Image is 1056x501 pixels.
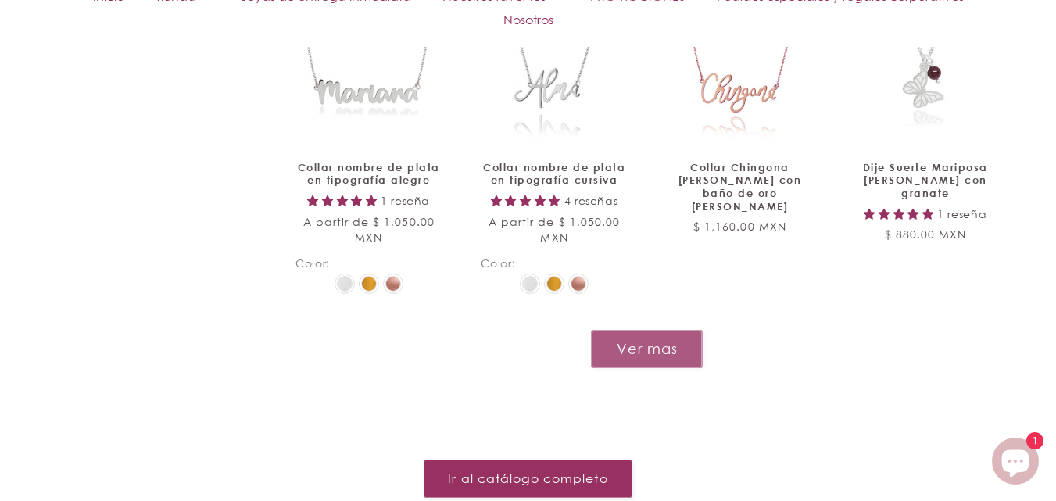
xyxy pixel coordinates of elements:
span: Nosotros [503,11,553,28]
a: Nosotros [488,8,569,31]
a: Ir al catálogo completo [424,460,632,498]
a: Collar Chingona [PERSON_NAME] con baño de oro [PERSON_NAME] [667,161,813,214]
a: Collar nombre de plata en tipografía alegre [295,161,442,188]
a: Dije Suerte Mariposa [PERSON_NAME] con granate [852,161,998,201]
inbox-online-store-chat: Chat de la tienda online Shopify [987,438,1043,488]
a: Collar nombre de plata en tipografía cursiva [481,161,627,188]
button: Ver mas [591,330,703,368]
